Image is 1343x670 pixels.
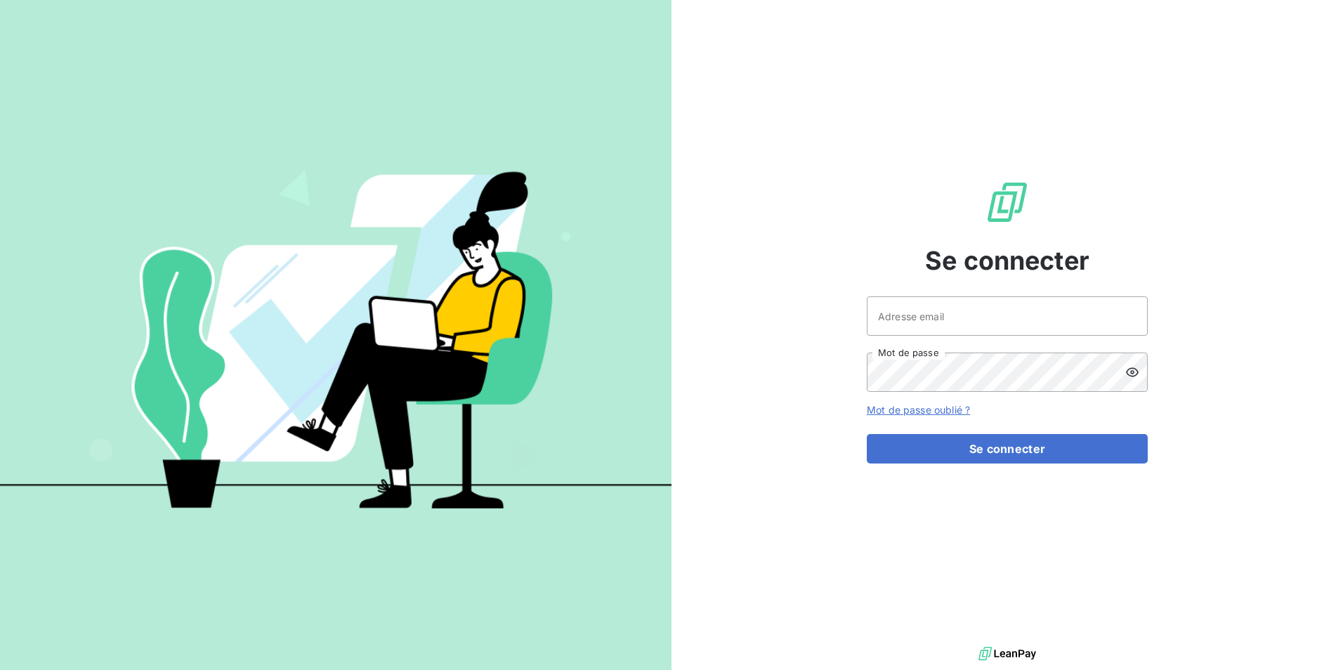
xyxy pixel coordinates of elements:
[867,434,1148,464] button: Se connecter
[925,242,1089,280] span: Se connecter
[985,180,1030,225] img: Logo LeanPay
[978,643,1036,664] img: logo
[867,404,970,416] a: Mot de passe oublié ?
[867,296,1148,336] input: placeholder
